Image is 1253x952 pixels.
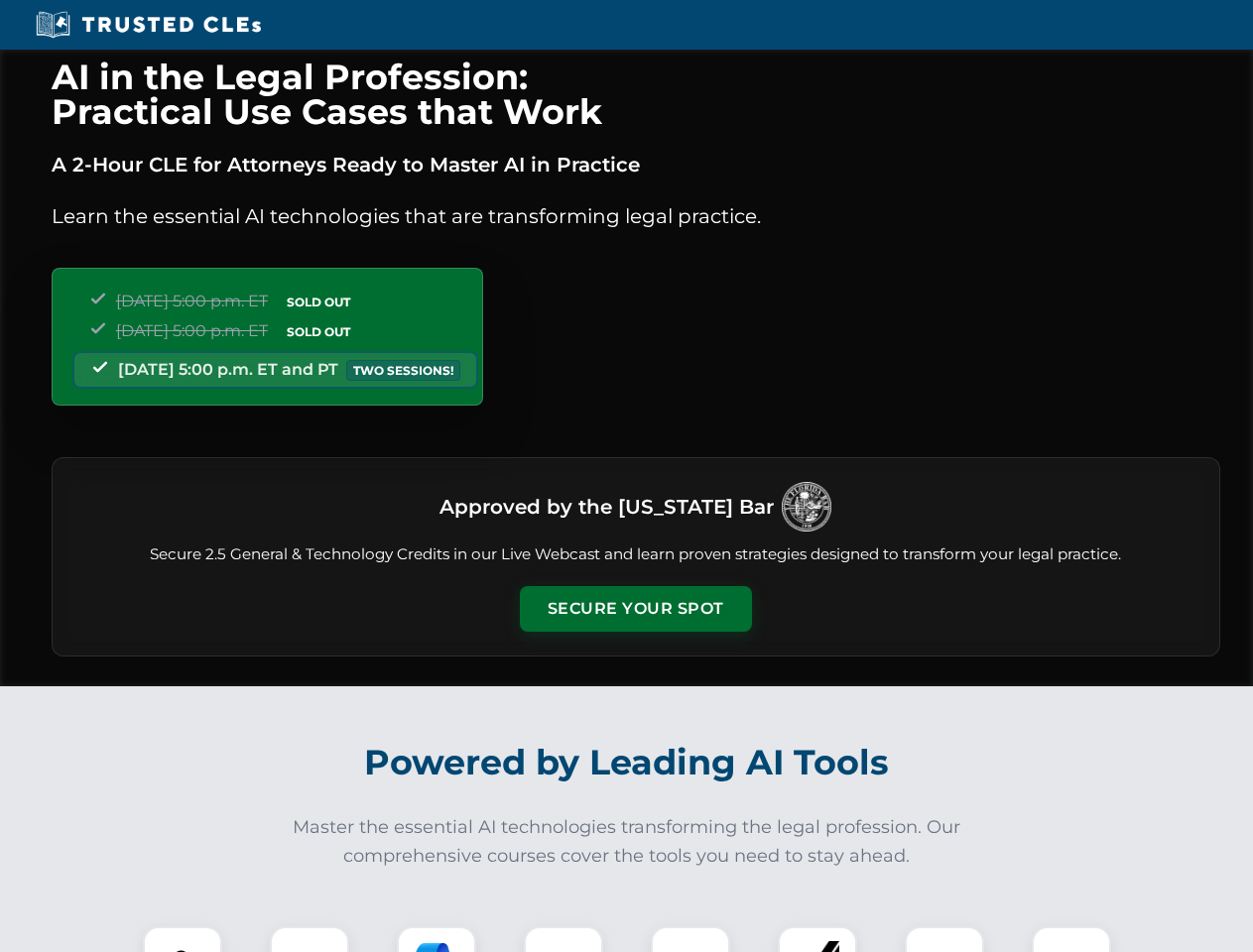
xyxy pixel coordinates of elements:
h1: AI in the Legal Profession: Practical Use Cases that Work [52,59,1220,129]
h3: Approved by the [US_STATE] Bar [439,489,774,525]
span: SOLD OUT [280,321,357,342]
p: Learn the essential AI technologies that are transforming legal practice. [52,200,1220,232]
p: Master the essential AI technologies transforming the legal profession. Our comprehensive courses... [280,813,974,871]
span: [DATE] 5:00 p.m. ET [116,321,268,340]
h2: Powered by Leading AI Tools [77,728,1177,797]
p: Secure 2.5 General & Technology Credits in our Live Webcast and learn proven strategies designed ... [76,543,1195,566]
span: SOLD OUT [280,292,357,312]
p: A 2-Hour CLE for Attorneys Ready to Master AI in Practice [52,149,1220,180]
span: [DATE] 5:00 p.m. ET [116,292,268,310]
img: Trusted CLEs [30,10,267,40]
img: Logo [782,482,831,532]
button: Secure Your Spot [520,586,752,632]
